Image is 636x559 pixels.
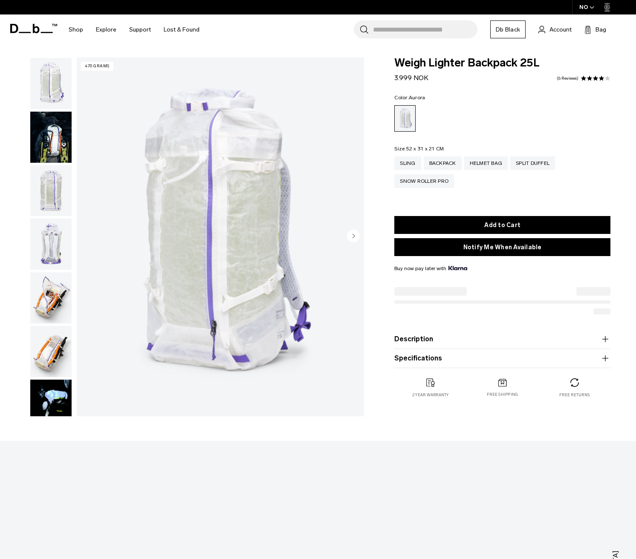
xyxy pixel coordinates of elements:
[96,14,116,45] a: Explore
[557,76,578,81] a: 6 reviews
[30,218,72,270] button: Weigh_Lighter_Backpack_25L_3.png
[62,14,206,45] nav: Main Navigation
[448,266,467,270] img: {"height" => 20, "alt" => "Klarna"}
[394,74,428,82] span: 3.999 NOK
[30,58,72,109] button: Weigh_Lighter_Backpack_25L_1.png
[30,272,72,323] img: Weigh_Lighter_Backpack_25L_4.png
[69,14,83,45] a: Shop
[394,216,610,234] button: Add to Cart
[424,156,462,170] a: Backpack
[30,380,72,431] img: Weigh Lighter Backpack 25L Aurora
[30,379,72,431] button: Weigh Lighter Backpack 25L Aurora
[394,105,416,132] a: Aurora
[406,146,444,152] span: 52 x 31 x 21 CM
[409,95,425,101] span: Aurora
[81,62,113,71] p: 470 grams
[394,238,610,256] button: Notify Me When Available
[30,326,72,377] img: Weigh_Lighter_Backpack_25L_5.png
[490,20,526,38] a: Db Black
[30,112,72,163] img: Weigh_Lighter_Backpack_25L_Lifestyle_new.png
[394,265,467,272] span: Buy now pay later with
[394,174,454,188] a: Snow Roller Pro
[394,146,444,151] legend: Size:
[77,58,364,416] img: Weigh_Lighter_Backpack_25L_1.png
[596,25,606,34] span: Bag
[164,14,199,45] a: Lost & Found
[394,95,425,100] legend: Color:
[412,392,449,398] p: 2 year warranty
[394,353,610,363] button: Specifications
[510,156,555,170] a: Split Duffel
[30,58,72,109] img: Weigh_Lighter_Backpack_25L_1.png
[30,219,72,270] img: Weigh_Lighter_Backpack_25L_3.png
[464,156,508,170] a: Helmet Bag
[394,58,610,69] span: Weigh Lighter Backpack 25L
[487,392,518,398] p: Free shipping
[30,165,72,217] button: Weigh_Lighter_Backpack_25L_2.png
[30,111,72,163] button: Weigh_Lighter_Backpack_25L_Lifestyle_new.png
[394,156,421,170] a: Sling
[559,392,590,398] p: Free returns
[394,334,610,344] button: Description
[538,24,572,35] a: Account
[30,326,72,377] button: Weigh_Lighter_Backpack_25L_5.png
[584,24,606,35] button: Bag
[129,14,151,45] a: Support
[549,25,572,34] span: Account
[30,272,72,324] button: Weigh_Lighter_Backpack_25L_4.png
[30,165,72,216] img: Weigh_Lighter_Backpack_25L_2.png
